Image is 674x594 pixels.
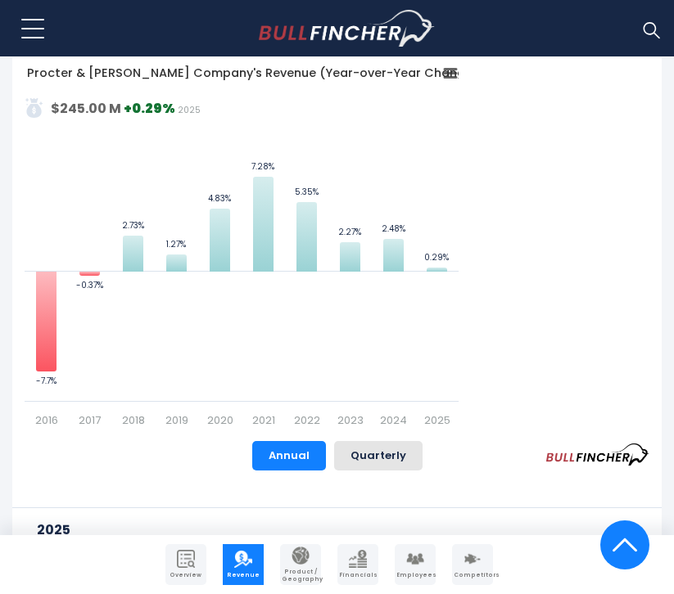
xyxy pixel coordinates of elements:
[424,412,450,428] text: 2025
[166,238,186,250] text: 1.27%
[76,279,103,291] text: -0.37%
[178,104,201,116] span: 2025
[207,412,233,428] text: 2020
[122,412,145,428] text: 2018
[165,544,206,585] a: Company Overview
[337,412,364,428] text: 2023
[35,412,58,428] text: 2016
[454,572,491,578] span: Competitors
[51,99,121,118] strong: $245.00 M
[395,544,436,585] a: Company Employees
[124,99,175,118] strong: +0.29%
[37,520,637,540] h3: 2025
[259,10,435,47] img: bullfincher logo
[382,223,405,235] text: 2.48%
[224,572,262,578] span: Revenue
[252,412,275,428] text: 2021
[280,544,321,585] a: Company Product/Geography
[223,544,264,585] a: Company Revenue
[337,544,378,585] a: Company Financials
[339,572,377,578] span: Financials
[251,160,274,173] text: 7.28%
[295,186,319,198] text: 5.35%
[282,569,319,583] span: Product / Geography
[165,412,188,428] text: 2019
[27,65,478,81] tspan: Procter & [PERSON_NAME] Company's Revenue (Year-over-Year Change)
[208,192,231,205] text: 4.83%
[25,98,44,118] img: addasd
[36,375,57,387] text: -7.7%
[259,10,435,47] a: Go to homepage
[334,441,423,470] button: Quarterly
[252,441,326,470] button: Annual
[25,60,459,428] svg: Procter & Gamble Company's Revenue (Year-over-Year Change)
[167,572,205,578] span: Overview
[396,572,434,578] span: Employees
[452,544,493,585] a: Company Competitors
[122,219,144,232] text: 2.73%
[424,251,449,263] text: 0.29%
[79,412,101,428] text: 2017
[338,226,361,238] text: 2.27%
[380,412,407,428] text: 2024
[294,412,320,428] text: 2022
